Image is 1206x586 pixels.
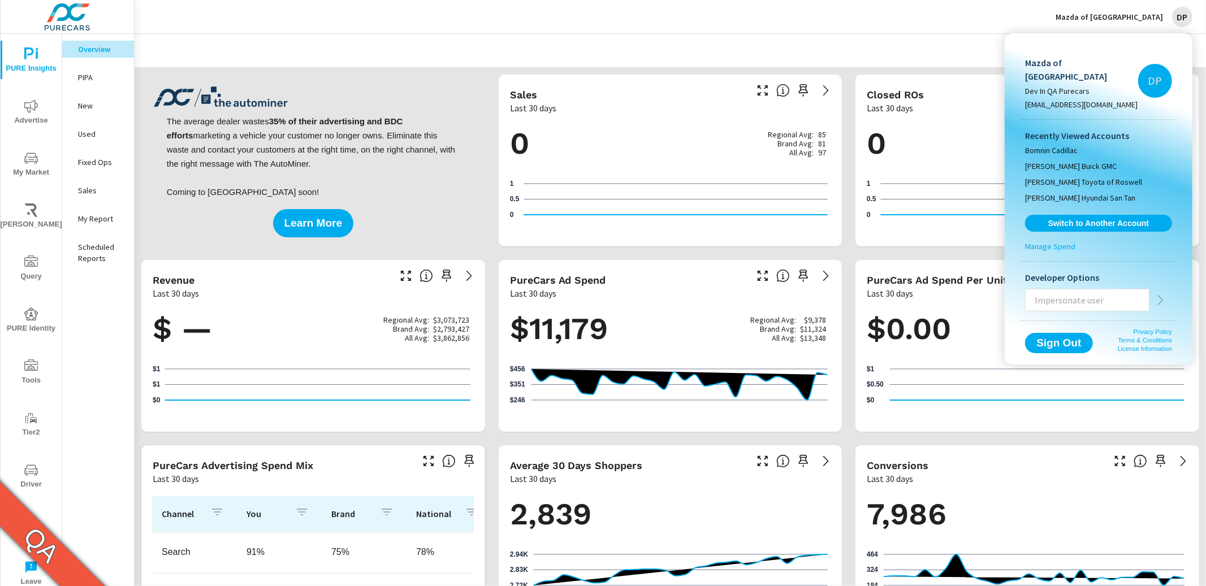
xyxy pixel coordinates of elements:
p: [EMAIL_ADDRESS][DOMAIN_NAME] [1025,99,1138,110]
a: Terms & Conditions [1118,337,1172,344]
a: Switch to Another Account [1025,215,1172,232]
button: Sign Out [1025,333,1093,353]
a: Manage Spend [1021,241,1177,257]
p: Mazda of [GEOGRAPHIC_DATA] [1025,56,1138,83]
span: [PERSON_NAME] Toyota of Roswell [1025,176,1142,188]
span: Bomnin Cadillac [1025,145,1078,156]
p: Manage Spend [1025,241,1075,252]
p: Dev In QA Purecars [1025,85,1138,97]
span: [PERSON_NAME] Buick GMC [1025,160,1117,172]
a: License Information [1118,345,1172,352]
input: Impersonate user [1026,285,1149,315]
span: [PERSON_NAME] Hyundai San Tan [1025,192,1135,203]
p: Recently Viewed Accounts [1025,129,1172,142]
div: DP [1138,64,1172,98]
p: Developer Options [1025,271,1172,284]
a: Privacy Policy [1134,328,1172,335]
span: Switch to Another Account [1031,218,1166,228]
span: Sign Out [1034,338,1084,348]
